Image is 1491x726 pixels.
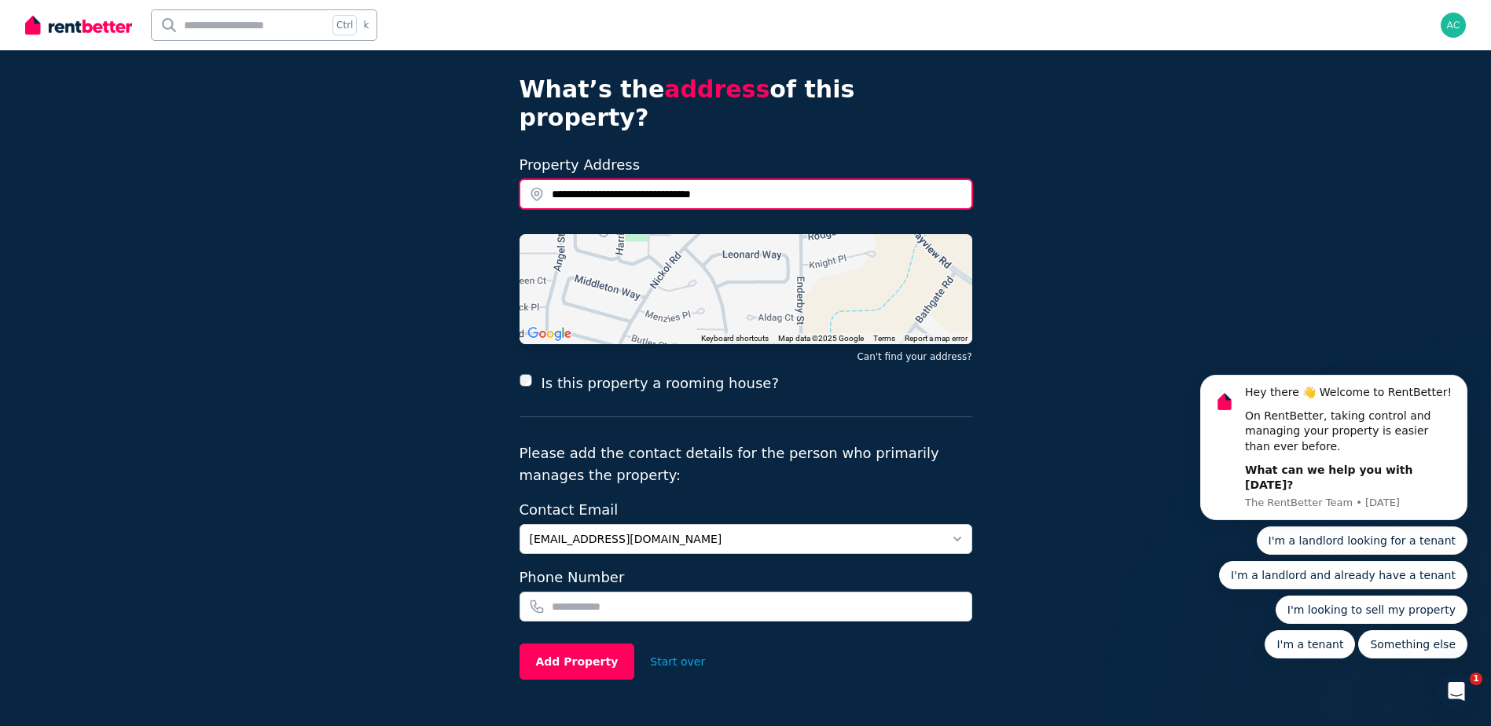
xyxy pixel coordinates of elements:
span: Map data ©2025 Google [778,334,864,343]
label: Is this property a rooming house? [542,372,779,394]
a: Click to see this area on Google Maps [523,324,575,344]
iframe: Intercom live chat [1438,673,1475,710]
a: Report a map error [905,334,968,343]
label: Phone Number [520,566,972,588]
button: [EMAIL_ADDRESS][DOMAIN_NAME] [520,524,972,554]
iframe: Intercom notifications message [1177,235,1491,684]
img: Google [523,324,575,344]
span: k [363,19,369,31]
span: 1 [1470,673,1482,685]
p: Please add the contact details for the person who primarily manages the property: [520,442,972,486]
button: Keyboard shortcuts [701,333,769,344]
a: Terms [873,334,895,343]
h4: What’s the of this property? [520,75,972,132]
img: accounts@intentbuilding.com.au [1441,13,1466,38]
span: Ctrl [332,15,357,35]
button: Add Property [520,643,635,680]
span: [EMAIL_ADDRESS][DOMAIN_NAME] [530,531,940,547]
span: address [664,75,769,103]
label: Contact Email [520,499,972,521]
button: Can't find your address? [857,350,971,363]
button: Start over [634,644,721,679]
label: Property Address [520,156,641,173]
img: RentBetter [25,13,132,37]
